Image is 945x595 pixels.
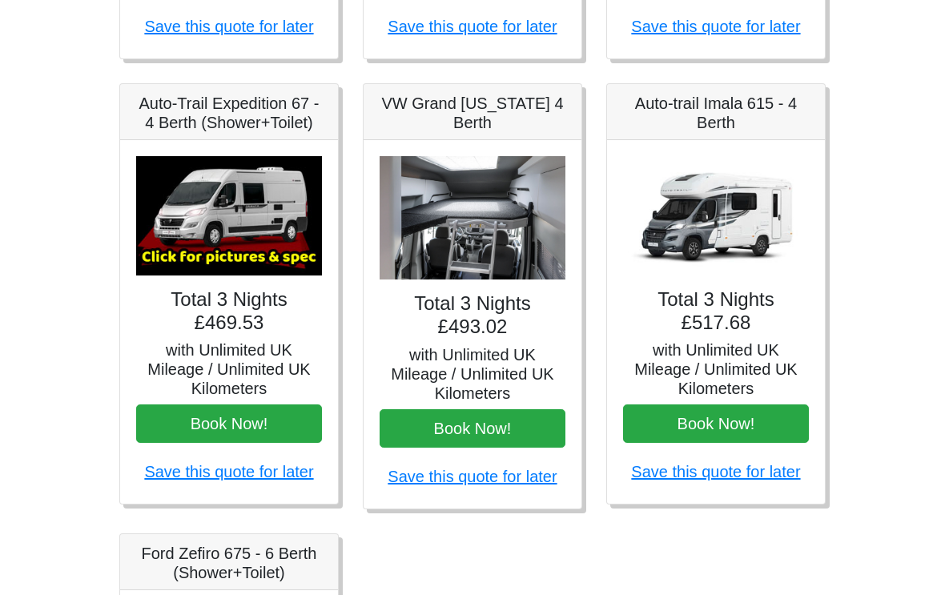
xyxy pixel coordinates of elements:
img: Auto-Trail Expedition 67 - 4 Berth (Shower+Toilet) [136,156,322,275]
a: Save this quote for later [388,468,557,485]
button: Book Now! [380,409,565,448]
img: VW Grand California 4 Berth [380,156,565,280]
button: Book Now! [623,404,809,443]
img: Auto-trail Imala 615 - 4 Berth [623,156,809,275]
a: Save this quote for later [631,463,800,480]
h5: Auto-trail Imala 615 - 4 Berth [623,94,809,132]
h5: Ford Zefiro 675 - 6 Berth (Shower+Toilet) [136,544,322,582]
h5: Auto-Trail Expedition 67 - 4 Berth (Shower+Toilet) [136,94,322,132]
a: Save this quote for later [631,18,800,35]
h5: with Unlimited UK Mileage / Unlimited UK Kilometers [623,340,809,398]
button: Book Now! [136,404,322,443]
a: Save this quote for later [144,18,313,35]
h4: Total 3 Nights £469.53 [136,288,322,335]
a: Save this quote for later [144,463,313,480]
a: Save this quote for later [388,18,557,35]
h5: with Unlimited UK Mileage / Unlimited UK Kilometers [380,345,565,403]
h5: VW Grand [US_STATE] 4 Berth [380,94,565,132]
h5: with Unlimited UK Mileage / Unlimited UK Kilometers [136,340,322,398]
h4: Total 3 Nights £517.68 [623,288,809,335]
h4: Total 3 Nights £493.02 [380,292,565,339]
